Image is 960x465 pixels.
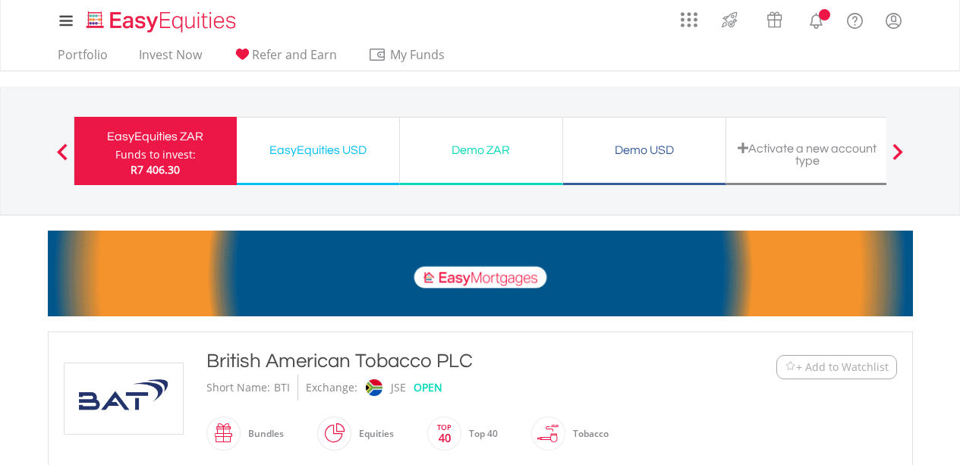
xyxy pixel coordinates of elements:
div: Short Name: [206,375,270,401]
div: BTI [274,375,290,401]
a: Refer and Earn [227,47,343,71]
div: EasyEquities USD [246,140,390,161]
div: Equities [351,416,394,452]
img: EQU.ZA.BTI.png [67,363,181,434]
a: FAQ's and Support [836,4,874,34]
a: My Profile [874,4,913,37]
a: Invest Now [133,47,208,71]
img: jse.png [365,379,382,396]
span: R7 406.30 [131,162,180,177]
a: Notifications [797,4,836,34]
a: Home page [80,4,242,34]
img: Watchlist [785,361,796,372]
a: AppsGrid [671,4,707,28]
div: Demo USD [572,140,716,161]
div: Tobacco [565,416,609,452]
div: EasyEquities ZAR [83,126,228,147]
div: JSE [391,375,406,401]
span: Refer and Earn [252,46,337,63]
img: thrive-v2.svg [717,8,742,32]
div: OPEN [414,375,442,401]
div: Bundles [241,416,284,452]
a: Portfolio [52,47,114,71]
img: grid-menu-icon.svg [681,11,697,28]
span: + Add to Watchlist [796,360,889,375]
span: My Funds [368,45,467,64]
div: Top 40 [461,416,498,452]
div: Funds to invest: [115,147,196,162]
a: Vouchers [752,4,797,32]
div: British American Tobacco PLC [206,347,683,375]
div: Demo ZAR [409,140,553,161]
div: Exchange: [306,375,357,401]
img: vouchers-v2.svg [762,8,787,32]
div: Activate a new account type [735,142,880,167]
img: EasyEquities_Logo.png [83,9,242,34]
img: EasyMortage Promotion Banner [48,231,913,316]
button: Watchlist + Add to Watchlist [776,355,897,379]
